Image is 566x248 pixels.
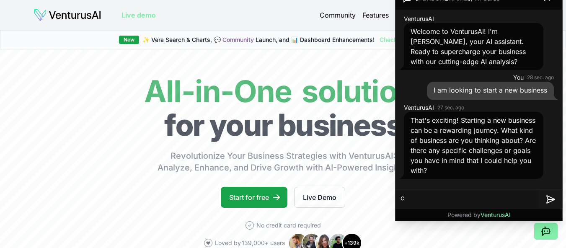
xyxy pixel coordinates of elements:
[221,187,287,208] a: Start for free
[142,36,375,44] span: ✨ Vera Search & Charts, 💬 Launch, and 📊 Dashboard Enhancements!
[362,10,389,20] a: Features
[395,189,539,209] textarea: c
[294,187,345,208] a: Live Demo
[222,36,254,43] a: Community
[411,27,526,66] span: Welcome to VenturusAI! I'm [PERSON_NAME], your AI assistant. Ready to supercharge your business w...
[513,73,524,82] span: You
[404,15,434,23] span: VenturusAI
[380,36,447,44] a: Check them out here
[404,103,434,112] span: VenturusAI
[121,10,156,20] a: Live demo
[34,8,101,22] img: logo
[481,211,511,218] span: VenturusAI
[447,211,511,219] p: Powered by
[320,10,356,20] a: Community
[411,116,536,175] span: That's exciting! Starting a new business can be a rewarding journey. What kind of business are yo...
[434,86,547,94] span: I am looking to start a new business
[527,74,554,81] time: 28 sec. ago
[119,36,139,44] div: New
[437,104,464,111] time: 27 sec. ago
